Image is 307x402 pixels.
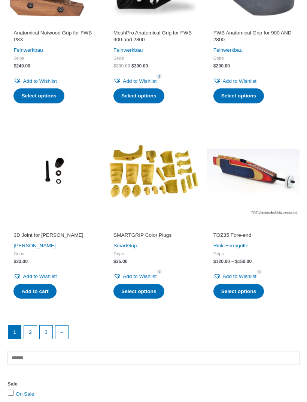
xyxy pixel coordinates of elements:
iframe: Customer reviews powered by Trustpilot [13,222,94,231]
h2: TOZ35 Fore-end [213,232,294,239]
span: Add to Wishlist [223,79,256,84]
nav: Product Pagination [7,326,300,343]
a: Select options for “MeshPro Anatomical Grip for FWB 900 and 2800” [113,89,164,104]
a: 3D Joint for [PERSON_NAME] [13,232,94,242]
span: $ [113,259,116,265]
span: Add to Wishlist [23,79,57,84]
a: Feinwerkbau [13,48,43,53]
iframe: Customer reviews powered by Trustpilot [113,222,194,231]
span: Add to Wishlist [23,274,57,279]
iframe: Customer reviews powered by Trustpilot [113,21,194,30]
span: $ [13,64,16,69]
span: Grips [13,55,94,61]
bdi: 200.00 [213,64,230,69]
div: Sale [7,380,300,389]
span: Grips [113,251,194,257]
span: Grips [213,55,294,61]
iframe: Customer reviews powered by Trustpilot [213,222,294,231]
span: Grips [213,251,294,257]
span: $ [13,259,16,265]
a: On Sale [16,392,34,397]
a: Select options for “FWB Anatomical Grip for 900 AND 2800” [213,89,264,104]
h2: Anatomical Nutwood Grip for FWB P8X [13,30,94,43]
a: Add to Wishlist [13,272,57,281]
span: 2 [156,74,162,79]
a: Rink-Formgriffe [213,243,249,249]
bdi: 330.00 [113,64,130,69]
span: Grips [13,251,94,257]
span: Add to Wishlist [223,274,256,279]
a: Page 2 [24,326,37,339]
a: Select options for “SMARTGRIP Color Plugs” [113,284,164,299]
a: Add to Wishlist [13,77,57,86]
img: SMARTGRIP Color Plugs [107,125,200,218]
h2: SMARTGRIP Color Plugs [113,232,194,239]
bdi: 150.00 [235,259,252,265]
span: $ [131,64,134,69]
span: Add to Wishlist [123,79,156,84]
span: – [231,259,234,265]
span: $ [113,64,116,69]
bdi: 35.00 [113,259,128,265]
a: Feinwerkbau [213,48,243,53]
bdi: 120.00 [213,259,230,265]
img: TOZ35 Fore-end [207,125,300,218]
a: Anatomical Nutwood Grip for FWB P8X [13,30,94,46]
span: 1 [156,270,162,275]
span: Page 1 [8,326,21,339]
a: Add to Wishlist [213,272,256,281]
span: $ [213,259,216,265]
bdi: 23.00 [13,259,28,265]
h2: FWB Anatomical Grip for 900 AND 2800 [213,30,294,43]
a: Select options for “Anatomical Nutwood Grip for FWB P8X” [13,89,64,104]
a: FWB Anatomical Grip for 900 AND 2800 [213,30,294,46]
a: TOZ35 Fore-end [213,232,294,242]
span: Grips [113,55,194,61]
a: Page 3 [40,326,52,339]
a: MeshPro Anatomical Grip for FWB 900 and 2800 [113,30,194,46]
span: 1 [256,270,262,275]
bdi: 300.00 [131,64,148,69]
a: Select options for “TOZ35 Fore-end” [213,284,264,299]
a: Add to cart: “3D Joint for Walther Grip” [13,284,56,299]
a: Add to Wishlist [213,77,256,86]
a: Add to Wishlist [113,272,156,281]
iframe: Customer reviews powered by Trustpilot [213,21,294,30]
a: → [55,326,68,339]
h2: MeshPro Anatomical Grip for FWB 900 and 2800 [113,30,194,43]
iframe: Customer reviews powered by Trustpilot [13,21,94,30]
a: Feinwerkbau [113,48,143,53]
a: [PERSON_NAME] [13,243,55,249]
span: $ [213,64,216,69]
h2: 3D Joint for [PERSON_NAME] [13,232,94,239]
span: $ [235,259,238,265]
img: 3D Joint [7,125,100,218]
span: Add to Wishlist [123,274,156,279]
a: SMARTGRIP Color Plugs [113,232,194,242]
input: On Sale [8,390,14,396]
a: SmartGrip [113,243,137,249]
bdi: 240.00 [13,64,30,69]
a: Add to Wishlist [113,77,156,86]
